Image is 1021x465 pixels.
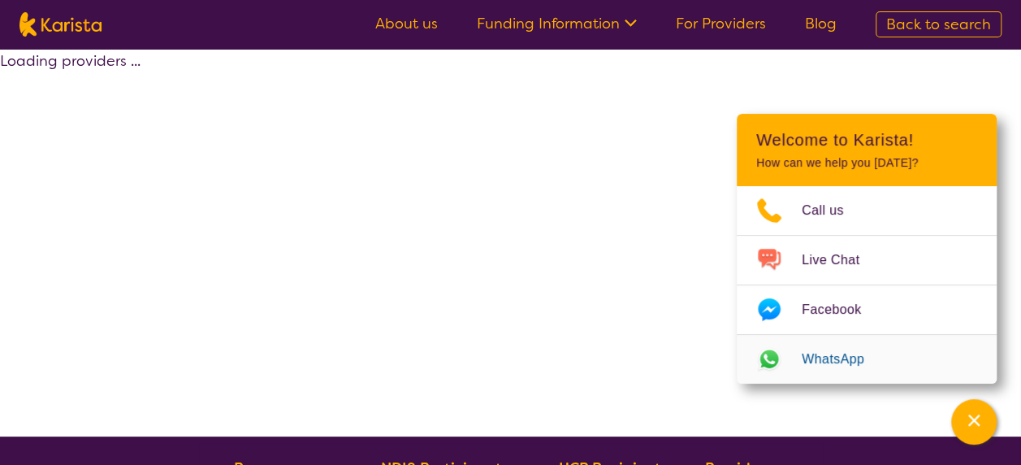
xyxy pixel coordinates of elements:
[802,298,880,322] span: Facebook
[676,14,766,33] a: For Providers
[19,12,102,37] img: Karista logo
[375,14,438,33] a: About us
[802,248,879,272] span: Live Chat
[737,114,997,384] div: Channel Menu
[805,14,837,33] a: Blog
[802,347,884,372] span: WhatsApp
[876,11,1002,37] a: Back to search
[737,335,997,384] a: Web link opens in a new tab.
[737,186,997,384] ul: Choose channel
[756,156,977,170] p: How can we help you [DATE]?
[756,130,977,150] h2: Welcome to Karista!
[886,15,991,34] span: Back to search
[951,399,997,445] button: Channel Menu
[802,198,863,223] span: Call us
[477,14,637,33] a: Funding Information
